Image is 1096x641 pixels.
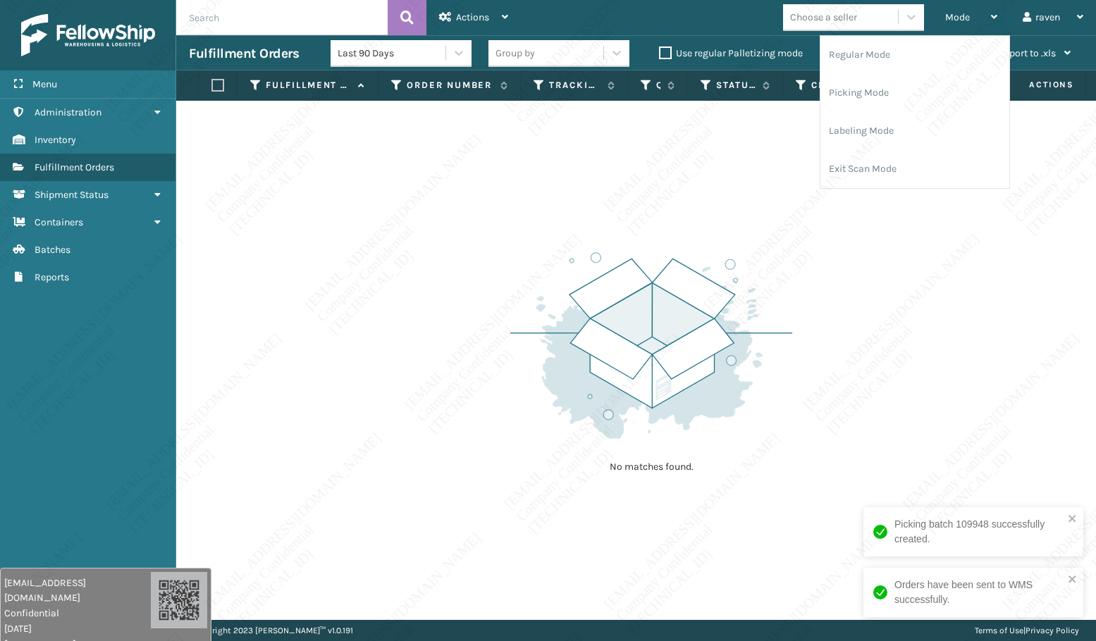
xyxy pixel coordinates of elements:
p: Copyright 2023 [PERSON_NAME]™ v 1.0.191 [193,620,353,641]
img: logo [21,14,155,56]
label: Tracking Number [549,79,601,92]
span: [DATE] [4,621,151,636]
span: Fulfillment Orders [35,161,114,173]
span: Inventory [35,134,76,146]
h3: Fulfillment Orders [189,45,299,62]
span: Menu [32,78,57,90]
span: Reports [35,271,69,283]
button: close [1068,513,1078,526]
span: Shipment Status [35,189,109,201]
li: Exit Scan Mode [820,150,1009,188]
span: Mode [945,11,970,23]
div: Choose a seller [790,10,857,25]
li: Regular Mode [820,36,1009,74]
li: Labeling Mode [820,112,1009,150]
label: Status [716,79,756,92]
li: Picking Mode [820,74,1009,112]
div: Orders have been sent to WMS successfully. [894,578,1064,607]
span: [EMAIL_ADDRESS][DOMAIN_NAME] [4,575,151,605]
span: Export to .xls [999,47,1056,59]
label: Quantity [656,79,660,92]
span: Administration [35,106,101,118]
div: Picking batch 109948 successfully created. [894,517,1064,547]
span: Confidential [4,606,151,621]
div: Group by [495,46,535,61]
label: Channel [811,79,885,92]
span: Batches [35,244,70,256]
label: Fulfillment Order Id [266,79,351,92]
button: close [1068,573,1078,587]
span: Actions [985,73,1083,97]
div: Last 90 Days [338,46,447,61]
label: Use regular Palletizing mode [659,47,803,59]
span: Containers [35,216,83,228]
label: Order Number [407,79,493,92]
span: Actions [456,11,489,23]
